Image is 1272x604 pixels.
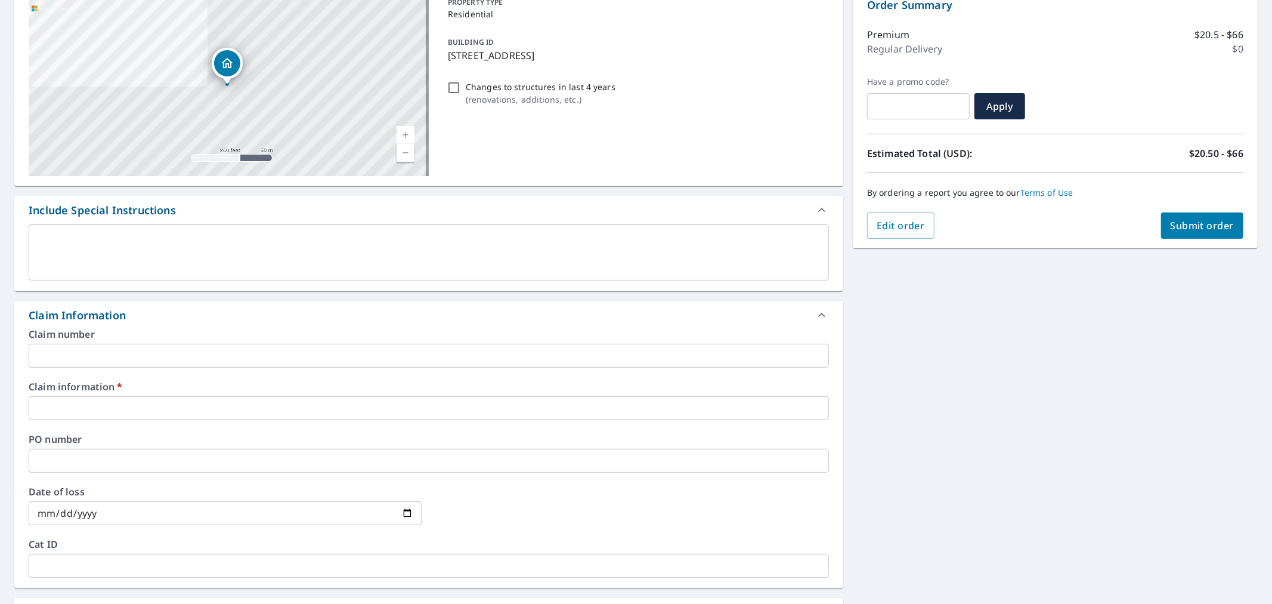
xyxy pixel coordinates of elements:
div: Dropped pin, building 1, Residential property, 2160 Carolina Ln Lexington, KY 40513 [212,48,243,85]
p: $20.5 - $66 [1194,27,1243,42]
p: BUILDING ID [448,37,494,47]
p: Estimated Total (USD): [867,146,1056,161]
a: Current Level 17, Zoom In [397,126,414,144]
p: Residential [448,8,824,20]
p: Regular Delivery [867,42,942,56]
label: Claim information [29,382,829,392]
button: Submit order [1161,212,1244,239]
label: Cat ID [29,540,829,549]
span: Apply [984,100,1016,113]
p: ( renovations, additions, etc. ) [466,93,615,106]
p: By ordering a report you agree to our [867,187,1243,198]
div: Include Special Instructions [29,202,176,218]
label: PO number [29,434,829,444]
div: Claim Information [29,307,126,323]
p: $0 [1233,42,1243,56]
a: Terms of Use [1020,187,1073,198]
p: [STREET_ADDRESS] [448,48,824,63]
button: Edit order [867,212,934,239]
label: Have a promo code? [867,76,970,87]
span: Submit order [1171,219,1234,232]
div: Include Special Instructions [14,196,843,224]
label: Date of loss [29,487,422,497]
p: Premium [867,27,909,42]
span: Edit order [877,219,925,232]
p: Changes to structures in last 4 years [466,81,615,93]
div: Claim Information [14,301,843,329]
label: Claim number [29,329,829,339]
button: Apply [974,93,1025,119]
p: $20.50 - $66 [1189,146,1243,161]
a: Current Level 17, Zoom Out [397,144,414,162]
